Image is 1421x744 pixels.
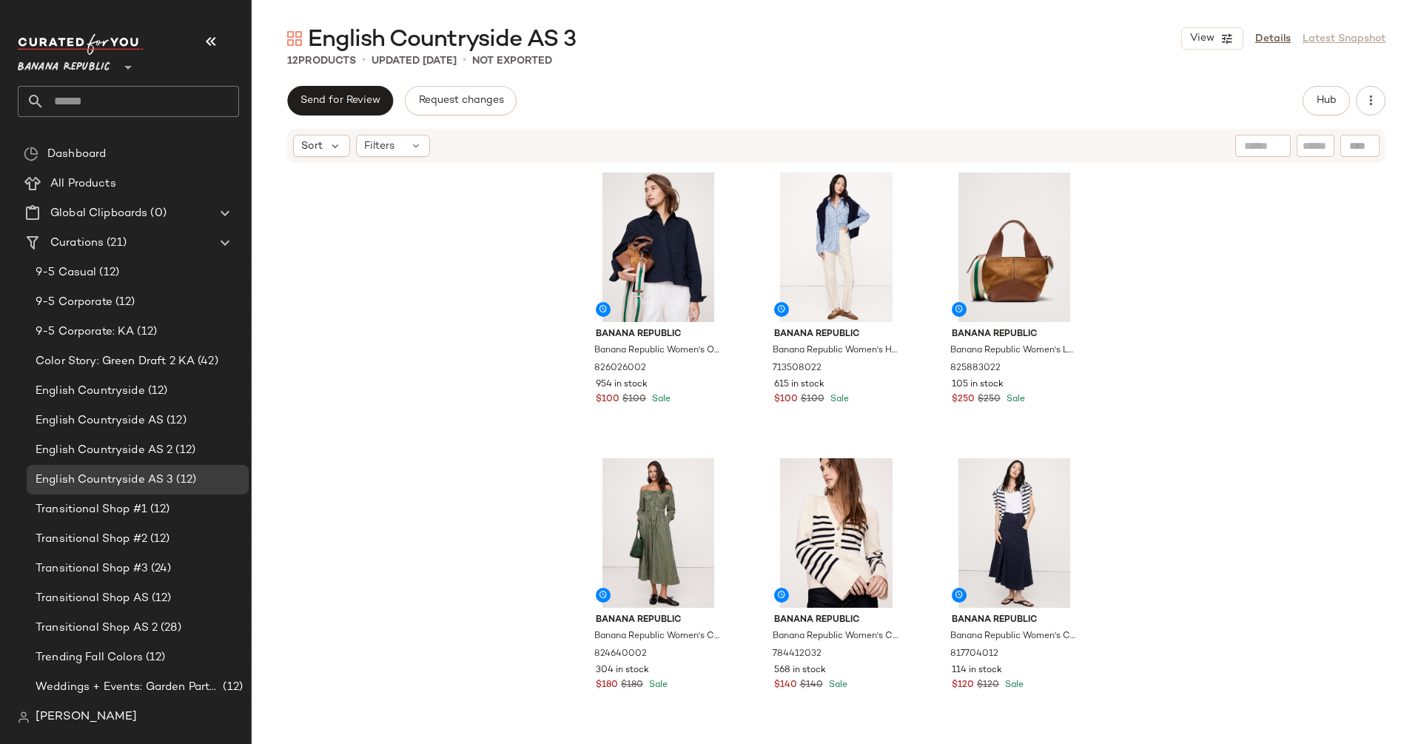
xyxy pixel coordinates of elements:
span: (12) [173,472,196,489]
span: Trending Fall Colors [36,649,143,666]
span: (42) [195,353,218,370]
span: $180 [621,679,643,692]
span: (12) [134,324,157,341]
span: (12) [145,383,168,400]
span: (21) [104,235,127,252]
span: Banana Republic [774,328,899,341]
span: Filters [364,138,394,154]
span: $180 [596,679,618,692]
span: Request changes [417,95,503,107]
span: $100 [801,393,824,406]
span: 105 in stock [952,378,1004,392]
span: 826026002 [594,362,646,375]
span: (28) [158,620,181,637]
span: (12) [112,294,135,311]
span: Transitional Shop #3 [36,560,148,577]
p: Not Exported [472,53,552,69]
span: (12) [96,264,119,281]
span: 9-5 Corporate: KA [36,324,134,341]
span: Dashboard [47,146,106,163]
span: English Countryside AS 2 [36,442,172,459]
span: $120 [977,679,999,692]
img: svg%3e [287,31,302,46]
span: Sale [1004,395,1025,404]
span: 9-5 Corporate [36,294,112,311]
span: 9-5 Casual [36,264,96,281]
span: (12) [172,442,195,459]
span: (12) [147,501,170,518]
span: (12) [147,531,170,548]
span: • [463,52,466,70]
span: (24) [148,560,172,577]
span: Banana Republic [952,328,1077,341]
img: cn59951613.jpg [940,172,1089,322]
span: Sale [827,395,849,404]
img: cn60182197.jpg [584,172,733,322]
span: Weddings + Events: Garden Party 1 [36,679,220,696]
span: English Countryside AS 3 [308,25,576,55]
span: 825883022 [950,362,1001,375]
span: Transitional Shop #1 [36,501,147,518]
span: (12) [220,679,243,696]
span: Banana Republic [774,614,899,627]
span: • [362,52,366,70]
span: 784412032 [773,648,822,661]
span: Transitional Shop AS 2 [36,620,158,637]
a: Details [1255,31,1291,47]
span: Sale [1002,680,1024,690]
span: English Countryside AS [36,412,164,429]
button: Request changes [405,86,516,115]
span: [PERSON_NAME] [36,708,137,726]
span: 713508022 [773,362,822,375]
span: 12 [287,56,298,67]
span: Banana Republic Women's Cotton-Silk Flare-Sleeve Cardigan White & Navy Blue Stripe Size XS [773,630,898,643]
span: $100 [622,393,646,406]
span: Banana Republic [952,614,1077,627]
span: English Countryside AS 3 [36,472,173,489]
button: Hub [1303,86,1350,115]
button: Send for Review [287,86,393,115]
span: Curations [50,235,104,252]
span: (12) [164,412,187,429]
span: 615 in stock [774,378,824,392]
span: $100 [774,393,798,406]
span: Banana Republic Women's Oversized Cotton Twill Popover Shirt Navy Blue Size XXL [594,344,719,358]
span: (0) [147,205,166,222]
img: cn59311433.jpg [762,172,911,322]
span: Hub [1316,95,1337,107]
span: Banana Republic [18,50,110,77]
span: $250 [978,393,1001,406]
span: Banana Republic [596,328,721,341]
img: cn59955433.jpg [584,458,733,608]
span: 954 in stock [596,378,648,392]
span: View [1189,33,1215,44]
img: svg%3e [24,147,38,161]
span: 568 in stock [774,664,826,677]
span: Banana Republic Women's High-Rise Modern Slim Refined Ankle Pant Transition Cream White Size 4 Long [773,344,898,358]
span: Sale [649,395,671,404]
span: Transitional Shop #2 [36,531,147,548]
span: Color Story: Green Draft 2 KA [36,353,195,370]
span: (12) [143,649,166,666]
span: (12) [149,590,172,607]
span: Global Clipboards [50,205,147,222]
span: 304 in stock [596,664,649,677]
span: Banana Republic Women's Leather & Suede Mini Zip Tote Saddle Brown One Size [950,344,1075,358]
img: cn59723433.jpg [762,458,911,608]
span: $250 [952,393,975,406]
img: svg%3e [18,711,30,723]
span: English Countryside [36,383,145,400]
span: 824640002 [594,648,647,661]
span: Send for Review [300,95,380,107]
span: $140 [800,679,823,692]
button: View [1181,27,1243,50]
span: $120 [952,679,974,692]
span: 114 in stock [952,664,1002,677]
span: Transitional Shop AS [36,590,149,607]
span: Sale [826,680,847,690]
p: updated [DATE] [372,53,457,69]
span: All Products [50,175,116,192]
img: cn59920313.jpg [940,458,1089,608]
span: Sale [646,680,668,690]
span: $100 [596,393,619,406]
